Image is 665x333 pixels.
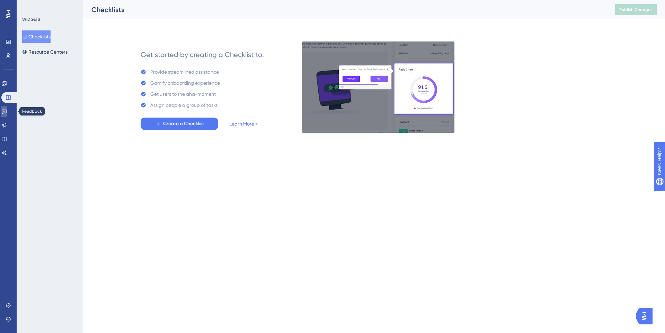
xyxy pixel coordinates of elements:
button: Publish Changes [615,4,657,15]
button: Checklists [22,30,51,43]
div: Gamify onbaording experience [150,79,220,87]
iframe: UserGuiding AI Assistant Launcher [636,306,657,326]
div: Checklists [91,5,598,15]
span: Publish Changes [619,7,653,12]
div: Assign people a group of tasks [150,101,218,109]
div: Get started by creating a Checklist to: [141,50,264,59]
div: Get users to the aha-moment [150,90,216,98]
img: e28e67207451d1beac2d0b01ddd05b56.gif [302,41,455,133]
div: WIDGETS [22,17,40,22]
button: Resource Centers [22,46,68,58]
div: Provide streamlined assistance [150,68,219,76]
span: Need Help? [16,2,43,10]
span: Create a Checklist [163,120,204,128]
button: Create a Checklist [141,118,218,130]
a: Learn More > [229,120,258,128]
